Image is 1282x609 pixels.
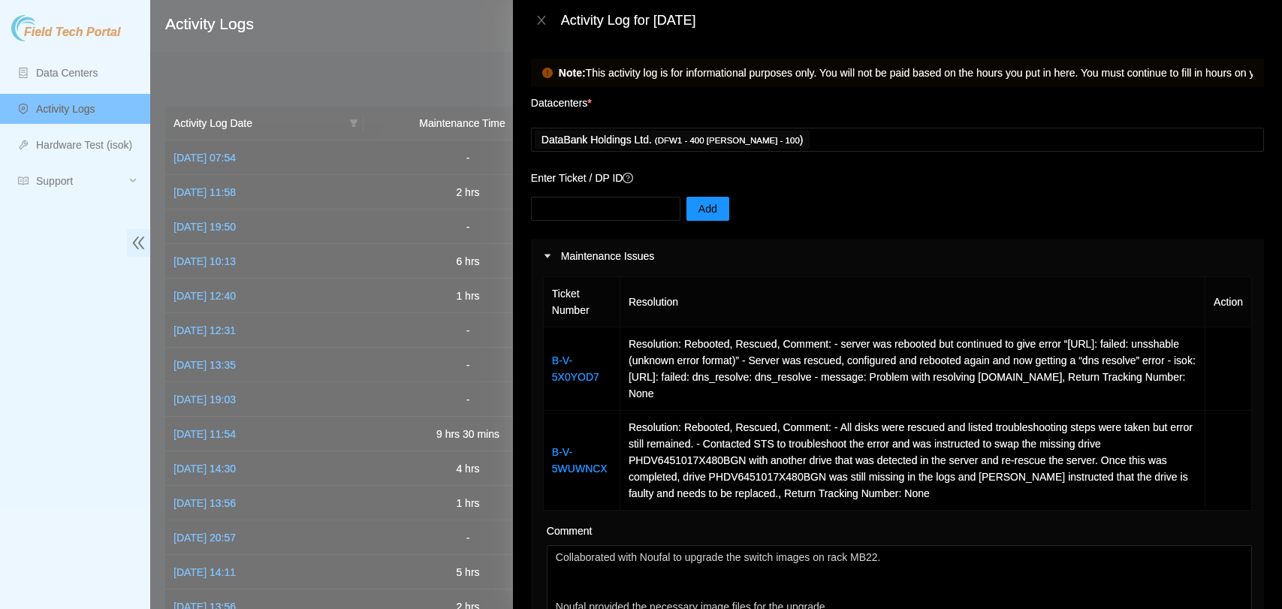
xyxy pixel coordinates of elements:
[531,170,1264,186] p: Enter Ticket / DP ID
[698,200,717,217] span: Add
[531,14,552,28] button: Close
[561,12,1264,29] div: Activity Log for [DATE]
[620,411,1205,511] td: Resolution: Rebooted, Rescued, Comment: - All disks were rescued and listed troubleshooting steps...
[686,197,729,221] button: Add
[535,14,547,26] span: close
[547,523,593,539] label: Comment
[552,446,608,475] a: B-V-5WUWNCX
[1205,277,1252,327] th: Action
[655,136,800,145] span: ( DFW1 - 400 [PERSON_NAME] - 100
[544,277,620,327] th: Ticket Number
[541,131,804,149] p: DataBank Holdings Ltd. )
[620,277,1205,327] th: Resolution
[531,87,592,111] p: Datacenters
[620,327,1205,411] td: Resolution: Rebooted, Rescued, Comment: - server was rebooted but continued to give error “[URL]:...
[559,65,586,81] strong: Note:
[623,173,633,183] span: question-circle
[552,354,599,383] a: B-V-5X0YOD7
[543,252,552,261] span: caret-right
[542,68,553,78] span: exclamation-circle
[531,239,1264,273] div: Maintenance Issues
